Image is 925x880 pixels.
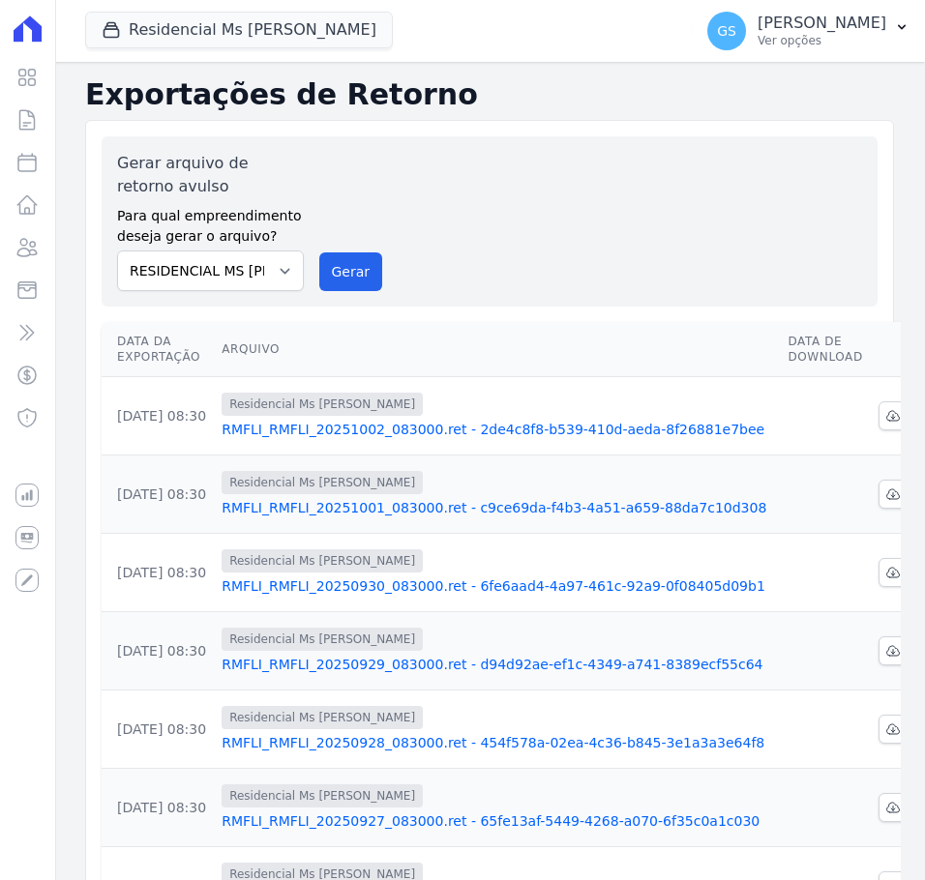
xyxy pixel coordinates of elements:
label: Gerar arquivo de retorno avulso [117,152,304,198]
th: Arquivo [214,322,780,377]
button: Residencial Ms [PERSON_NAME] [85,12,393,48]
td: [DATE] 08:30 [102,690,214,769]
td: [DATE] 08:30 [102,534,214,612]
th: Data de Download [780,322,870,377]
span: Residencial Ms [PERSON_NAME] [222,628,423,651]
button: Gerar [319,252,383,291]
a: RMFLI_RMFLI_20250927_083000.ret - 65fe13af-5449-4268-a070-6f35c0a1c030 [222,811,772,831]
p: [PERSON_NAME] [758,14,886,33]
td: [DATE] 08:30 [102,455,214,534]
button: GS [PERSON_NAME] Ver opções [692,4,925,58]
th: Data da Exportação [102,322,214,377]
label: Para qual empreendimento deseja gerar o arquivo? [117,198,304,247]
td: [DATE] 08:30 [102,769,214,847]
a: RMFLI_RMFLI_20251001_083000.ret - c9ce69da-f4b3-4a51-a659-88da7c10d308 [222,498,772,517]
a: RMFLI_RMFLI_20250930_083000.ret - 6fe6aad4-4a97-461c-92a9-0f08405d09b1 [222,576,772,596]
span: Residencial Ms [PERSON_NAME] [222,784,423,807]
span: Residencial Ms [PERSON_NAME] [222,549,423,572]
h2: Exportações de Retorno [85,77,894,112]
a: RMFLI_RMFLI_20251002_083000.ret - 2de4c8f8-b539-410d-aeda-8f26881e7bee [222,420,772,439]
td: [DATE] 08:30 [102,377,214,455]
span: Residencial Ms [PERSON_NAME] [222,393,423,416]
span: GS [717,24,736,38]
td: [DATE] 08:30 [102,612,214,690]
p: Ver opções [758,33,886,48]
span: Residencial Ms [PERSON_NAME] [222,471,423,494]
a: RMFLI_RMFLI_20250928_083000.ret - 454f578a-02ea-4c36-b845-3e1a3a3e64f8 [222,733,772,752]
span: Residencial Ms [PERSON_NAME] [222,706,423,729]
a: RMFLI_RMFLI_20250929_083000.ret - d94d92ae-ef1c-4349-a741-8389ecf55c64 [222,655,772,674]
